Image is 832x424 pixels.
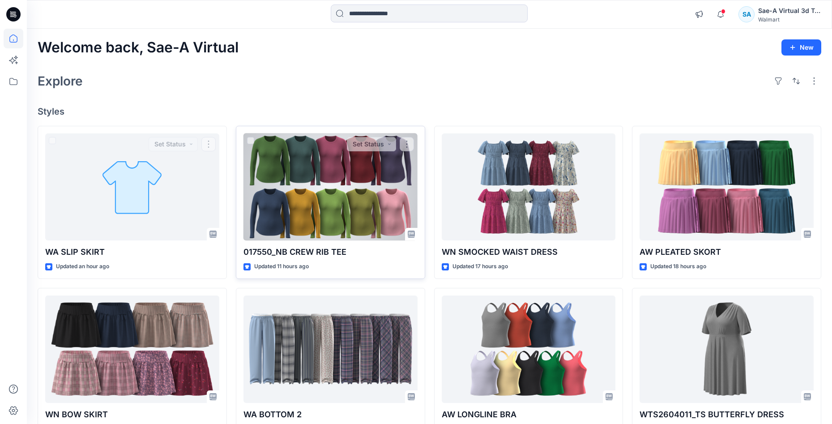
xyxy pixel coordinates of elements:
div: Sae-A Virtual 3d Team [758,5,821,16]
p: AW PLEATED SKORT [640,246,814,258]
a: 017550_NB CREW RIB TEE [243,133,418,241]
a: WA SLIP SKIRT [45,133,219,241]
div: Walmart [758,16,821,23]
a: AW PLEATED SKORT [640,133,814,241]
a: WN BOW SKIRT [45,296,219,403]
p: Updated an hour ago [56,262,109,271]
p: WA BOTTOM 2 [243,408,418,421]
a: WN SMOCKED WAIST DRESS [442,133,616,241]
p: Updated 18 hours ago [650,262,706,271]
p: Updated 11 hours ago [254,262,309,271]
a: AW LONGLINE BRA [442,296,616,403]
p: WN BOW SKIRT [45,408,219,421]
p: 017550_NB CREW RIB TEE [243,246,418,258]
p: WN SMOCKED WAIST DRESS [442,246,616,258]
h2: Welcome back, Sae-A Virtual [38,39,239,56]
h2: Explore [38,74,83,88]
h4: Styles [38,106,821,117]
p: AW LONGLINE BRA [442,408,616,421]
a: WTS2604011_TS BUTTERFLY DRESS [640,296,814,403]
a: WA BOTTOM 2 [243,296,418,403]
p: WTS2604011_TS BUTTERFLY DRESS [640,408,814,421]
div: SA [738,6,755,22]
p: Updated 17 hours ago [452,262,508,271]
p: WA SLIP SKIRT [45,246,219,258]
button: New [781,39,821,56]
